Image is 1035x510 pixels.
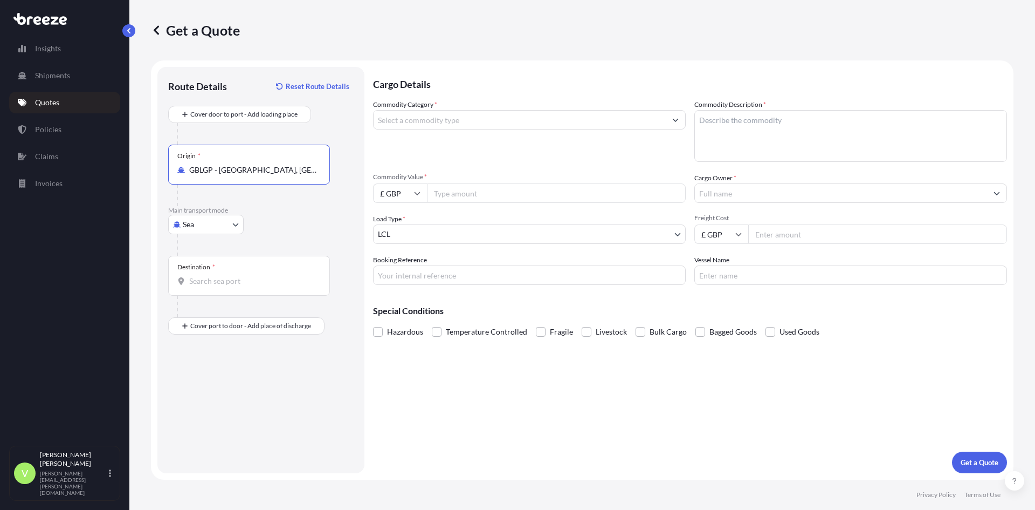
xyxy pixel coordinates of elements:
[35,70,70,81] p: Shipments
[374,110,666,130] input: Select a commodity type
[596,324,627,340] span: Livestock
[189,165,316,175] input: Origin
[9,38,120,59] a: Insights
[9,119,120,140] a: Policies
[177,152,201,160] div: Origin
[373,225,686,244] button: LCL
[9,92,120,113] a: Quotes
[964,491,1000,499] a: Terms of Use
[916,491,956,499] a: Privacy Policy
[952,452,1007,473] button: Get a Quote
[168,215,244,234] button: Select transport
[378,229,390,240] span: LCL
[694,214,1007,222] span: Freight Cost
[373,99,437,110] label: Commodity Category
[694,173,736,183] label: Cargo Owner
[35,178,63,189] p: Invoices
[373,214,405,225] span: Load Type
[35,124,61,135] p: Policies
[748,225,1007,244] input: Enter amount
[9,146,120,167] a: Claims
[183,219,194,230] span: Sea
[271,78,354,95] button: Reset Route Details
[9,173,120,194] a: Invoices
[650,324,687,340] span: Bulk Cargo
[168,317,325,335] button: Cover port to door - Add place of discharge
[189,276,316,287] input: Destination
[168,80,227,93] p: Route Details
[168,106,311,123] button: Cover door to port - Add loading place
[709,324,757,340] span: Bagged Goods
[9,65,120,86] a: Shipments
[286,81,349,92] p: Reset Route Details
[961,457,998,468] p: Get a Quote
[35,97,59,108] p: Quotes
[779,324,819,340] span: Used Goods
[373,307,1007,315] p: Special Conditions
[427,183,686,203] input: Type amount
[446,324,527,340] span: Temperature Controlled
[695,183,987,203] input: Full name
[987,183,1006,203] button: Show suggestions
[550,324,573,340] span: Fragile
[373,67,1007,99] p: Cargo Details
[168,206,354,215] p: Main transport mode
[666,110,685,130] button: Show suggestions
[35,151,58,162] p: Claims
[373,255,427,266] label: Booking Reference
[387,324,423,340] span: Hazardous
[177,263,215,271] div: Destination
[151,22,240,39] p: Get a Quote
[22,468,28,479] span: V
[694,99,766,110] label: Commodity Description
[35,43,61,54] p: Insights
[694,266,1007,285] input: Enter name
[694,255,729,266] label: Vessel Name
[190,321,311,331] span: Cover port to door - Add place of discharge
[40,451,107,468] p: [PERSON_NAME] [PERSON_NAME]
[40,470,107,496] p: [PERSON_NAME][EMAIL_ADDRESS][PERSON_NAME][DOMAIN_NAME]
[190,109,298,120] span: Cover door to port - Add loading place
[373,266,686,285] input: Your internal reference
[373,173,686,181] span: Commodity Value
